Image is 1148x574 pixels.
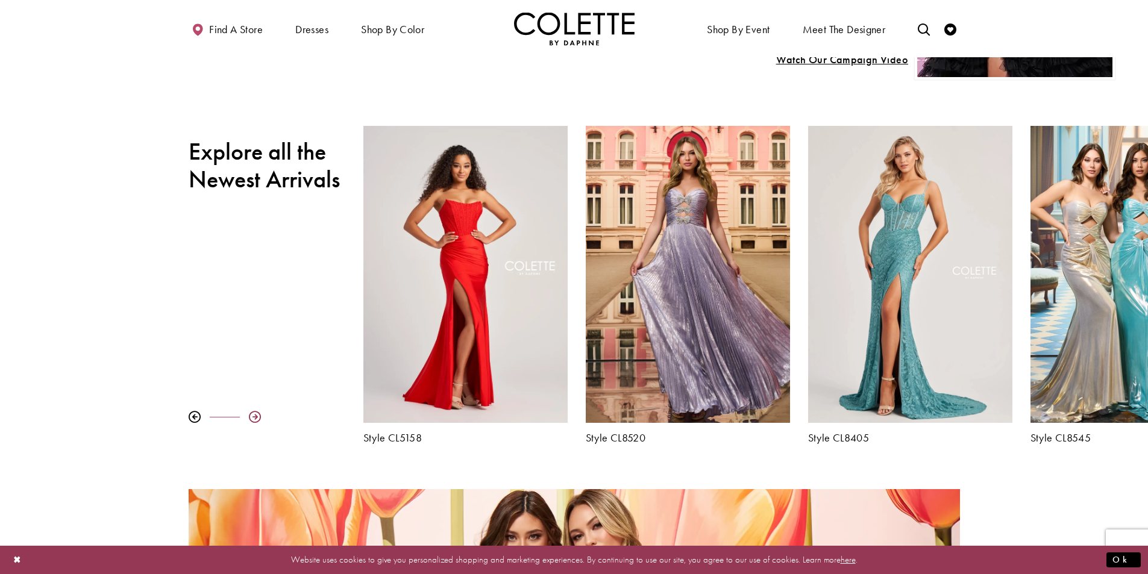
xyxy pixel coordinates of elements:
[363,126,568,423] a: Visit Colette by Daphne Style No. CL5158 Page
[586,432,790,444] a: Style CL8520
[361,23,424,36] span: Shop by color
[295,23,328,36] span: Dresses
[363,432,568,444] a: Style CL5158
[577,117,799,453] div: Colette by Daphne Style No. CL8520
[800,12,889,45] a: Meet the designer
[514,12,635,45] img: Colette by Daphne
[941,12,959,45] a: Check Wishlist
[209,23,263,36] span: Find a store
[841,554,856,566] a: here
[808,126,1012,423] a: Visit Colette by Daphne Style No. CL8405 Page
[87,552,1061,568] p: Website uses cookies to give you personalized shopping and marketing experiences. By continuing t...
[803,23,886,36] span: Meet the designer
[358,12,427,45] span: Shop by color
[189,12,266,45] a: Find a store
[586,126,790,423] a: Visit Colette by Daphne Style No. CL8520 Page
[707,23,770,36] span: Shop By Event
[704,12,773,45] span: Shop By Event
[514,12,635,45] a: Visit Home Page
[292,12,331,45] span: Dresses
[915,12,933,45] a: Toggle search
[1106,552,1141,567] button: Submit Dialog
[189,138,345,193] h2: Explore all the Newest Arrivals
[808,432,1012,444] a: Style CL8405
[799,117,1021,453] div: Colette by Daphne Style No. CL8405
[354,117,577,453] div: Colette by Daphne Style No. CL5158
[776,54,908,66] span: Play Slide #15 Video
[7,549,28,570] button: Close Dialog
